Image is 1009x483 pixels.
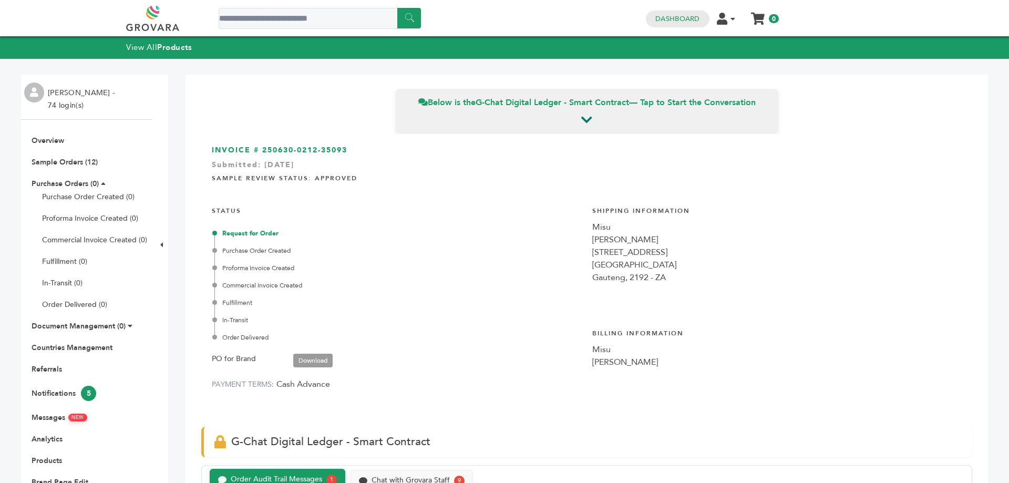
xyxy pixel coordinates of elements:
a: Products [32,456,62,466]
h4: Sample Review Status: Approved [212,166,962,188]
a: Commercial Invoice Created (0) [42,235,147,245]
a: Notifications5 [32,388,96,398]
a: My Cart [752,9,764,20]
a: Download [293,354,333,367]
a: Order Delivered (0) [42,300,107,310]
div: Proforma Invoice Created [214,263,582,273]
span: NEW [68,414,87,422]
input: Search a product or brand... [219,8,421,29]
h4: Billing Information [592,321,962,343]
label: PAYMENT TERMS: [212,379,274,389]
a: Referrals [32,364,62,374]
span: G-Chat Digital Ledger - Smart Contract [231,434,430,449]
div: [GEOGRAPHIC_DATA] [592,259,962,271]
a: In-Transit (0) [42,278,83,288]
span: 0 [769,14,779,23]
a: Analytics [32,434,63,444]
div: Request for Order [214,229,582,238]
strong: G-Chat Digital Ledger - Smart Contract [476,97,629,108]
div: Order Delivered [214,333,582,342]
span: Below is the — Tap to Start the Conversation [418,97,756,108]
h3: INVOICE # 250630-0212-35093 [212,145,962,156]
a: Dashboard [655,14,699,24]
a: Sample Orders (12) [32,157,98,167]
h4: STATUS [212,199,582,221]
div: Misu [592,343,962,356]
a: Purchase Order Created (0) [42,192,135,202]
a: Proforma Invoice Created (0) [42,213,138,223]
div: Gauteng, 2192 - ZA [592,271,962,284]
div: Purchase Order Created [214,246,582,255]
div: Commercial Invoice Created [214,281,582,290]
a: View AllProducts [126,42,192,53]
label: PO for Brand [212,353,256,365]
a: Purchase Orders (0) [32,179,99,189]
div: In-Transit [214,315,582,325]
a: Countries Management [32,343,112,353]
h4: Shipping Information [592,199,962,221]
a: Fulfillment (0) [42,256,87,266]
img: profile.png [24,83,44,102]
div: Misu [592,221,962,233]
li: [PERSON_NAME] - 74 login(s) [48,87,117,112]
span: Cash Advance [276,378,330,390]
a: Overview [32,136,64,146]
span: 5 [81,386,96,401]
div: Submitted: [DATE] [212,160,962,176]
strong: Products [157,42,192,53]
div: [PERSON_NAME] [592,356,962,368]
a: MessagesNEW [32,413,87,423]
a: Document Management (0) [32,321,126,331]
div: [STREET_ADDRESS] [592,246,962,259]
div: [PERSON_NAME] [592,233,962,246]
div: Fulfillment [214,298,582,307]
